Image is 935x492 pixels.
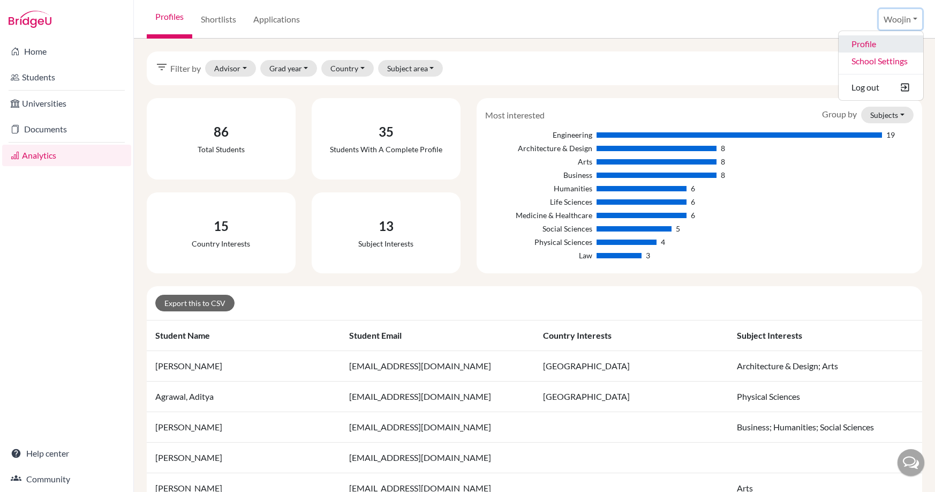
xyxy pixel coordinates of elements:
th: Subject interests [728,320,922,351]
th: Country interests [534,320,728,351]
div: Law [485,250,592,261]
ul: Woojin [838,31,924,101]
td: [PERSON_NAME] [147,412,341,443]
button: Grad year [260,60,318,77]
td: [EMAIL_ADDRESS][DOMAIN_NAME] [341,382,534,412]
a: Documents [2,118,131,140]
div: 35 [330,122,442,141]
div: Total students [198,144,245,155]
a: Analytics [2,145,131,166]
div: 5 [676,223,680,234]
td: [EMAIL_ADDRESS][DOMAIN_NAME] [341,412,534,443]
div: 19 [886,129,895,140]
div: Social Sciences [485,223,592,234]
div: Life Sciences [485,196,592,207]
a: Community [2,468,131,490]
td: [GEOGRAPHIC_DATA] [534,382,728,412]
td: [EMAIL_ADDRESS][DOMAIN_NAME] [341,443,534,473]
span: Help [25,8,47,17]
span: Filter by [170,62,201,75]
th: Student name [147,320,341,351]
div: Most interested [477,109,553,122]
th: Student email [341,320,534,351]
td: [PERSON_NAME] [147,351,341,382]
td: [GEOGRAPHIC_DATA] [534,351,728,382]
a: Students [2,66,131,88]
td: Physical Sciences [728,382,922,412]
td: Business; Humanities; Social Sciences [728,412,922,443]
button: Advisor [205,60,256,77]
div: Medicine & Healthcare [485,210,592,221]
div: Business [485,169,592,181]
div: Country interests [192,238,250,249]
div: Students with a complete profile [330,144,442,155]
a: Home [2,41,131,62]
a: Universities [2,93,131,114]
div: 86 [198,122,245,141]
button: Subject area [378,60,443,77]
div: 4 [661,236,665,248]
a: Profile [839,35,923,53]
td: [PERSON_NAME] [147,443,341,473]
div: 15 [192,217,250,236]
div: 8 [721,156,725,167]
td: Agrawal, Aditya [147,382,341,412]
div: 6 [691,210,695,221]
img: Bridge-U [9,11,51,28]
div: 8 [721,143,725,154]
a: Export this to CSV [155,295,235,311]
div: Humanities [485,183,592,194]
div: 3 [646,250,650,261]
div: Engineering [485,129,592,140]
div: Architecture & Design [485,143,592,154]
div: Physical Sciences [485,236,592,248]
div: 6 [691,183,695,194]
div: Group by [814,107,922,123]
button: Log out [839,79,923,96]
div: 6 [691,196,695,207]
div: Arts [485,156,592,167]
button: Woojin [879,9,922,29]
button: Subjects [861,107,914,123]
td: [EMAIL_ADDRESS][DOMAIN_NAME] [341,351,534,382]
div: 13 [358,217,413,236]
i: filter_list [155,61,168,73]
a: Help center [2,443,131,464]
div: Subject interests [358,238,413,249]
td: Architecture & Design; Arts [728,351,922,382]
div: 8 [721,169,725,181]
a: School Settings [839,53,923,70]
button: Country [321,60,374,77]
